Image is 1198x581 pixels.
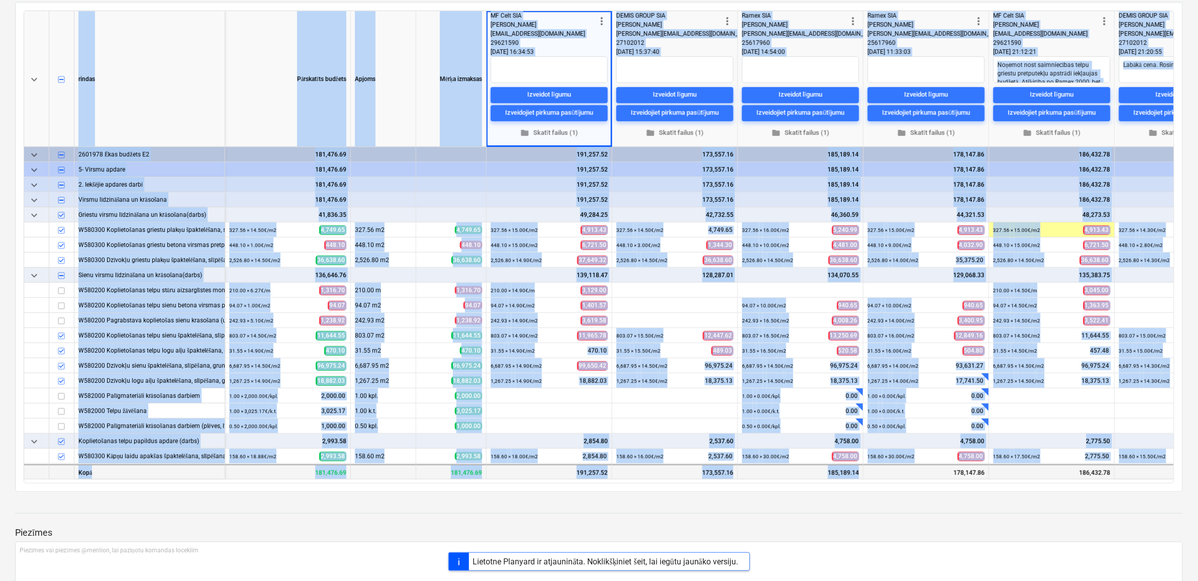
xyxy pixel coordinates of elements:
[491,192,608,207] div: 191,257.52
[746,127,855,138] span: Skatīt failus (1)
[703,331,733,341] span: 12,447.62
[742,87,859,103] button: Izveidot līgumu
[963,301,985,310] span: 940.65
[646,128,655,137] span: folder
[78,373,221,388] div: W580200 Dzīvokļu logu aiļu špaktelēšana, slīpēšana, gruntēšana, krāsošana 2 kārtās
[832,316,859,325] span: 4,008.26
[993,258,1045,263] small: 2,526.80 × 14.50€ / m2
[958,316,985,325] span: 3,400.95
[229,378,281,384] small: 1,267.25 × 14.90€ / m2
[993,177,1111,192] div: 186,432.78
[491,348,535,354] small: 31.55 × 14.90€ / m2
[616,125,733,140] button: Skatīt failus (1)
[993,125,1111,140] button: Skatīt failus (1)
[868,105,985,121] button: Izveidojiet pirkuma pasūtījumu
[229,242,273,248] small: 448.10 × 1.00€ / m2
[319,225,346,235] span: 4,749.65
[520,128,529,137] span: folder
[631,107,719,119] div: Izveidojiet pirkuma pasūtījumu
[229,318,273,323] small: 242.93 × 5.10€ / m2
[993,378,1045,384] small: 1,267.25 × 14.50€ / m2
[78,343,221,358] div: W580200 Koplietošanas telpu logu aiļu špaktelēšana, slīpēšana, gruntēšana, krāsošana 2 kārtās
[993,242,1041,248] small: 448.10 × 15.00€ / m2
[28,209,40,221] span: keyboard_arrow_down
[958,225,985,235] span: 4,913.43
[491,147,608,162] div: 191,257.52
[229,268,346,283] div: 136,646.76
[1083,286,1111,295] span: 3,045.00
[1081,362,1111,370] span: 96,975.24
[581,316,608,325] span: 3,619.58
[616,162,733,177] div: 173,557.16
[707,226,733,234] span: 4,749.65
[78,147,221,161] div: 2601978 Ēkas budžets E2
[351,449,416,464] div: 158.60 m2
[993,207,1111,222] div: 48,273.53
[351,419,416,434] div: 0.50 kpl.
[832,240,859,250] span: 4,481.00
[78,222,221,237] div: W580300 Koplietošanas griestu plakņu špaktelēšana, slīpēšana, gruntēšana, krāsošana 2 kārtās
[742,242,789,248] small: 448.10 × 10.00€ / m2
[616,147,733,162] div: 173,557.16
[868,147,985,162] div: 178,147.86
[229,288,270,293] small: 210.00 × 6.27€ / m
[491,177,608,192] div: 191,257.52
[351,403,416,419] div: 1.00 k.t.
[581,286,608,295] span: 3,129.00
[742,348,786,354] small: 31.55 × 16.50€ / m2
[78,313,221,327] div: W580200 Pagrabstava koplietošas sienu krasošana (uz sienas bloku virsmas)
[832,225,859,235] span: 5,240.99
[1030,89,1074,101] div: Izveidot līgumu
[491,303,535,308] small: 94.07 × 14.90€ / m2
[491,162,608,177] div: 191,257.52
[993,303,1038,308] small: 94.07 × 14.50€ / m2
[955,362,985,370] span: 93,631.27
[997,127,1107,138] span: Skatīt failus (1)
[464,301,482,309] span: 94.07
[451,256,482,264] span: 36,638.60
[772,128,781,137] span: folder
[587,347,608,355] span: 470.10
[1083,301,1111,310] span: 1,363.95
[616,268,733,283] div: 128,287.01
[868,348,912,354] small: 31.55 × 16.00€ / m2
[742,258,793,263] small: 2,526.80 × 14.50€ / m2
[1081,331,1111,340] span: 11,644.55
[993,348,1038,354] small: 31.55 × 14.50€ / m2
[742,333,789,339] small: 803.07 × 16.50€ / m2
[868,258,919,263] small: 2,526.80 × 14.00€ / m2
[229,227,277,233] small: 327.56 × 14.50€ / m2
[229,192,346,207] div: 181,476.69
[742,162,859,177] div: 185,189.14
[451,362,482,370] span: 96,975.24
[742,38,847,47] div: 25617960
[28,73,40,86] span: keyboard_arrow_down
[451,331,482,340] span: 11,644.55
[616,20,721,29] div: [PERSON_NAME]
[868,378,919,384] small: 1,267.25 × 14.00€ / m2
[993,87,1111,103] button: Izveidot līgumu
[616,378,668,384] small: 1,267.25 × 14.50€ / m2
[491,207,608,222] div: 49,284.25
[229,177,346,192] div: 181,476.69
[491,30,585,37] span: [EMAIL_ADDRESS][DOMAIN_NAME]
[958,240,985,250] span: 4,032.90
[351,237,416,253] div: 448.10 m2
[316,376,346,386] span: 18,882.03
[460,347,482,355] span: 470.10
[742,147,859,162] div: 185,189.14
[704,377,733,385] span: 18,375.13
[491,318,538,323] small: 242.93 × 14.90€ / m2
[742,318,789,323] small: 242.93 × 16.50€ / m2
[505,107,593,119] div: Izveidojiet pirkuma pasūtījumu
[868,333,915,339] small: 803.07 × 16.00€ / m2
[491,20,596,29] div: [PERSON_NAME]
[229,207,346,222] div: 41,836.35
[455,316,482,324] span: 1,238.92
[704,362,733,370] span: 96,975.24
[993,56,1111,83] textarea: Noņemot nost saimniecības telpu griestu pretputekļu apstrādi iekļaujas budžetā. Atšķirība no Rame...
[28,194,40,206] span: keyboard_arrow_down
[316,256,346,265] span: 36,638.60
[491,227,538,233] small: 327.56 × 15.00€ / m2
[319,286,346,295] span: 1,316.70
